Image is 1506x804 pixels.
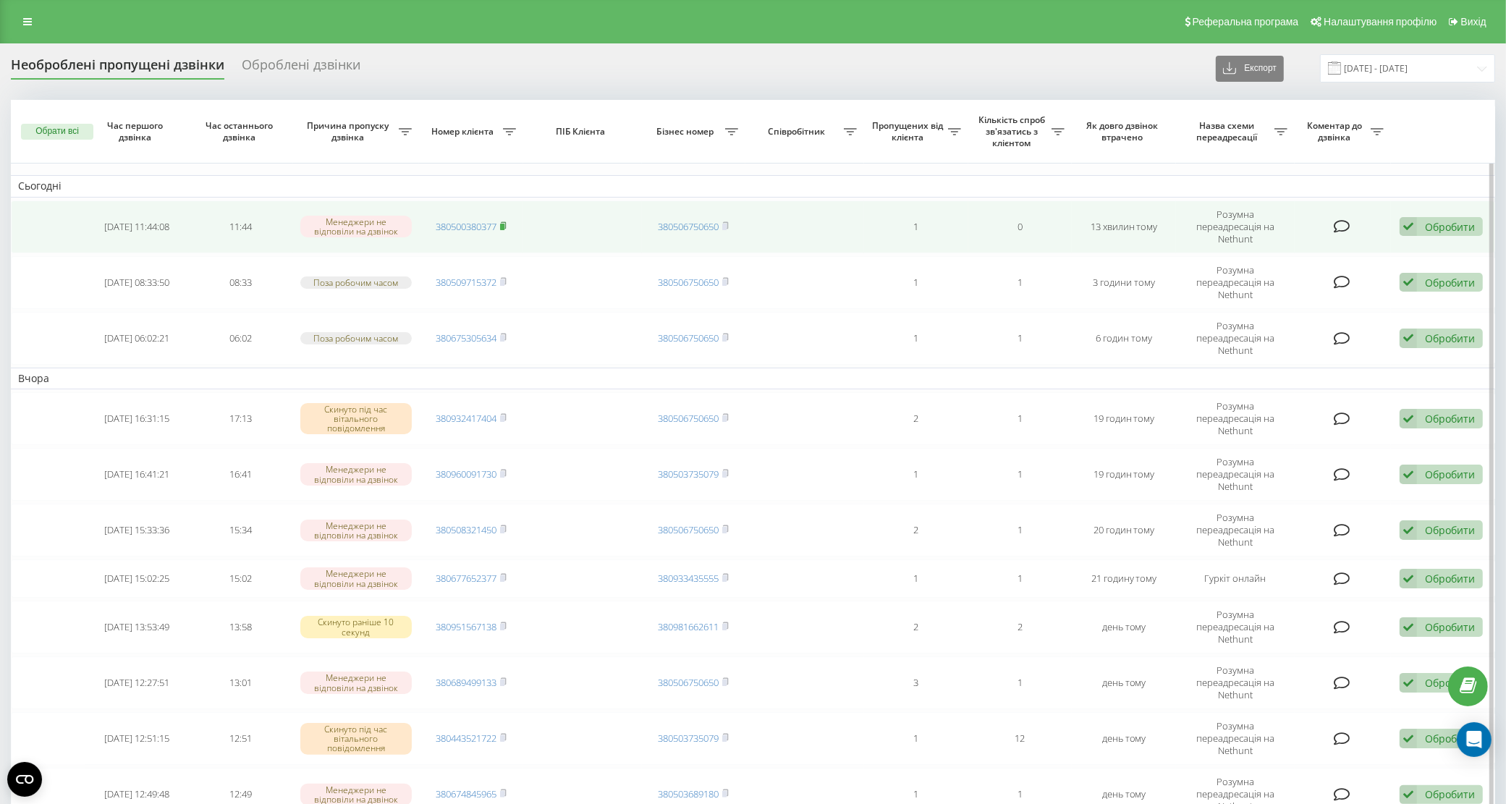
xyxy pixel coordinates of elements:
[1176,256,1295,309] td: Розумна переадресація на Nethunt
[300,520,412,541] div: Менеджери не відповіли на дзвінок
[300,723,412,755] div: Скинуто під час вітального повідомлення
[189,504,293,557] td: 15:34
[976,114,1052,148] span: Кількість спроб зв'язатись з клієнтом
[300,616,412,638] div: Скинуто раніше 10 секунд
[1084,120,1164,143] span: Як довго дзвінок втрачено
[1183,120,1274,143] span: Назва схеми переадресації
[1425,523,1475,537] div: Обробити
[189,712,293,765] td: 12:51
[871,120,948,143] span: Пропущених від клієнта
[85,559,190,598] td: [DATE] 15:02:25
[968,200,1073,253] td: 0
[1425,331,1475,345] div: Обробити
[189,256,293,309] td: 08:33
[242,57,360,80] div: Оброблені дзвінки
[1425,467,1475,481] div: Обробити
[864,559,968,598] td: 1
[189,312,293,365] td: 06:02
[1176,312,1295,365] td: Розумна переадресація на Nethunt
[968,448,1073,501] td: 1
[1425,412,1475,426] div: Обробити
[300,463,412,485] div: Менеджери не відповіли на дзвінок
[1176,712,1295,765] td: Розумна переадресація на Nethunt
[189,392,293,445] td: 17:13
[1176,448,1295,501] td: Розумна переадресація на Nethunt
[864,200,968,253] td: 1
[649,126,726,137] span: Бізнес номер
[864,448,968,501] td: 1
[658,787,719,800] a: 380503689180
[85,448,190,501] td: [DATE] 16:41:21
[189,448,293,501] td: 16:41
[85,504,190,557] td: [DATE] 15:33:36
[300,332,412,344] div: Поза робочим часом
[11,368,1495,389] td: Вчора
[658,620,719,633] a: 380981662611
[1072,312,1176,365] td: 6 годин тому
[426,126,503,137] span: Номер клієнта
[11,175,1495,197] td: Сьогодні
[658,331,719,344] a: 380506750650
[436,220,496,233] a: 380500380377
[436,467,496,481] a: 380960091730
[1193,16,1299,27] span: Реферальна програма
[189,559,293,598] td: 15:02
[658,572,719,585] a: 380933435555
[189,200,293,253] td: 11:44
[1072,504,1176,557] td: 20 годин тому
[300,403,412,435] div: Скинуто під час вітального повідомлення
[753,126,844,137] span: Співробітник
[85,256,190,309] td: [DATE] 08:33:50
[1176,200,1295,253] td: Розумна переадресація на Nethunt
[864,312,968,365] td: 1
[436,331,496,344] a: 380675305634
[1072,712,1176,765] td: день тому
[1176,392,1295,445] td: Розумна переадресація на Nethunt
[1425,620,1475,634] div: Обробити
[658,732,719,745] a: 380503735079
[436,620,496,633] a: 380951567138
[1425,220,1475,234] div: Обробити
[300,120,399,143] span: Причина пропуску дзвінка
[436,732,496,745] a: 380443521722
[97,120,177,143] span: Час першого дзвінка
[968,504,1073,557] td: 1
[968,256,1073,309] td: 1
[1425,787,1475,801] div: Обробити
[85,392,190,445] td: [DATE] 16:31:15
[536,126,630,137] span: ПІБ Клієнта
[436,523,496,536] a: 380508321450
[300,672,412,693] div: Менеджери не відповіли на дзвінок
[1425,276,1475,289] div: Обробити
[1072,448,1176,501] td: 19 годин тому
[1302,120,1371,143] span: Коментар до дзвінка
[1176,559,1295,598] td: Гуркіт онлайн
[436,276,496,289] a: 380509715372
[300,216,412,237] div: Менеджери не відповіли на дзвінок
[1072,656,1176,709] td: день тому
[968,559,1073,598] td: 1
[85,312,190,365] td: [DATE] 06:02:21
[864,504,968,557] td: 2
[300,567,412,589] div: Менеджери не відповіли на дзвінок
[1176,656,1295,709] td: Розумна переадресація на Nethunt
[200,120,281,143] span: Час останнього дзвінка
[85,601,190,653] td: [DATE] 13:53:49
[658,220,719,233] a: 380506750650
[85,200,190,253] td: [DATE] 11:44:08
[658,467,719,481] a: 380503735079
[1072,559,1176,598] td: 21 годину тому
[1072,392,1176,445] td: 19 годин тому
[189,601,293,653] td: 13:58
[658,523,719,536] a: 380506750650
[968,601,1073,653] td: 2
[658,276,719,289] a: 380506750650
[85,712,190,765] td: [DATE] 12:51:15
[968,712,1073,765] td: 12
[436,787,496,800] a: 380674845965
[1072,256,1176,309] td: 3 години тому
[300,276,412,289] div: Поза робочим часом
[1425,732,1475,745] div: Обробити
[1324,16,1437,27] span: Налаштування профілю
[1461,16,1486,27] span: Вихід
